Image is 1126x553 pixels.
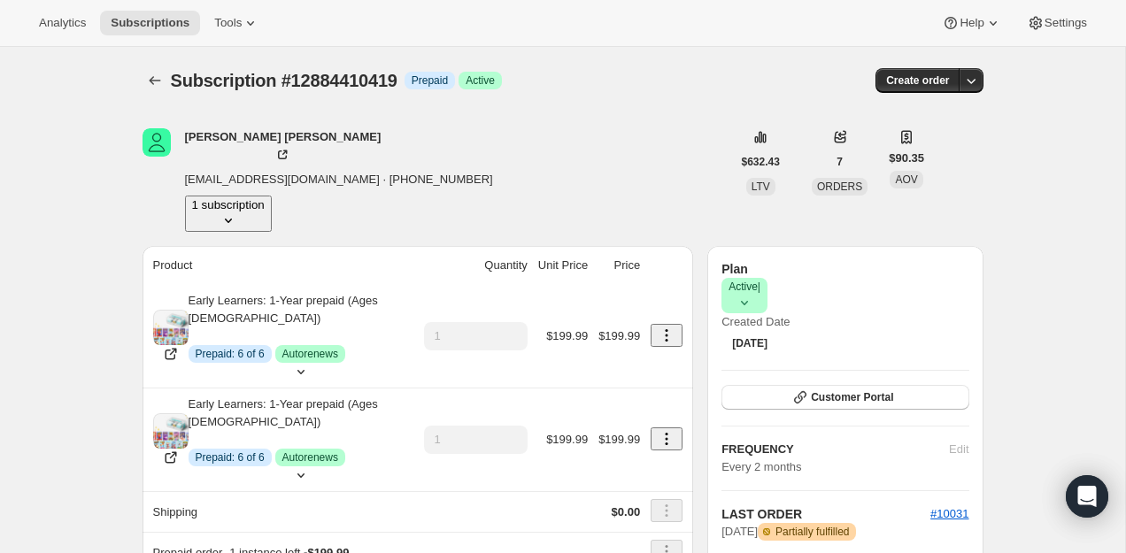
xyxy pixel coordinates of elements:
span: Active [466,73,495,88]
span: LTV [752,180,770,193]
span: | [758,280,760,293]
span: Autorenews [282,450,338,465]
span: $199.99 [546,433,588,446]
span: Autorenews [282,347,338,361]
span: Prepaid: 6 of 6 [196,450,265,465]
span: ORDERS [817,180,862,193]
button: 7 [826,150,853,174]
button: Help [931,11,1012,35]
span: Active [729,280,760,311]
span: $90.35 [889,150,924,167]
span: Every 2 months [721,460,801,473]
div: [PERSON_NAME] [PERSON_NAME] [185,128,382,164]
button: Settings [1016,11,1098,35]
span: [DATE] [732,336,767,350]
span: Lori Richardson [143,128,171,157]
button: Shipping actions [651,499,683,522]
button: Create order [875,68,960,93]
span: Customer Portal [811,390,893,404]
span: Prepaid [412,73,448,88]
span: Subscription #12884410419 [171,71,397,90]
button: Subscriptions [143,68,167,93]
h2: LAST ORDER [721,505,930,523]
button: Product actions [185,196,272,232]
span: Create order [886,73,949,88]
button: Product actions [651,427,683,450]
button: Analytics [28,11,96,35]
span: $199.99 [598,433,640,446]
span: Settings [1045,16,1087,30]
span: Analytics [39,16,86,30]
button: Tools [204,11,270,35]
span: Subscriptions [111,16,189,30]
button: $632.43 [731,150,791,174]
span: Help [960,16,983,30]
span: Partially fulfilled [775,525,849,539]
div: Early Learners: 1-Year prepaid (Ages [DEMOGRAPHIC_DATA]) [189,396,413,466]
th: Price [593,246,645,285]
img: product img [153,413,189,449]
button: [DATE] [721,331,778,356]
span: $199.99 [598,329,640,342]
span: $0.00 [612,505,641,518]
span: Created Date [721,315,790,328]
th: Quantity [419,246,533,285]
span: Prepaid: 6 of 6 [196,347,265,361]
span: $199.99 [546,329,588,342]
h2: FREQUENCY [721,441,949,458]
button: #10031 [930,505,968,523]
th: Shipping [143,491,419,532]
h2: Plan [721,260,968,278]
img: product img [153,310,189,345]
span: [DATE] [721,525,758,538]
span: Tools [214,16,242,30]
span: [EMAIL_ADDRESS][DOMAIN_NAME] · [PHONE_NUMBER] [185,171,493,188]
span: AOV [895,173,917,186]
button: Product actions [651,324,683,347]
div: Open Intercom Messenger [1066,475,1108,518]
span: $632.43 [742,155,780,169]
a: #10031 [930,507,968,520]
button: Subscriptions [100,11,200,35]
div: Early Learners: 1-Year prepaid (Ages [DEMOGRAPHIC_DATA]) [189,292,413,363]
th: Product [143,246,419,285]
th: Unit Price [533,246,593,285]
span: 7 [837,155,843,169]
button: Customer Portal [721,385,968,410]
